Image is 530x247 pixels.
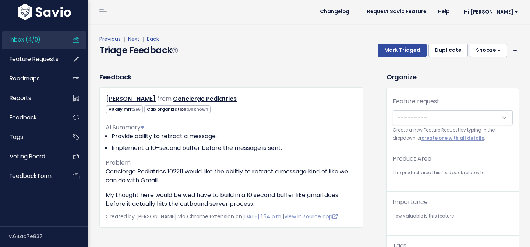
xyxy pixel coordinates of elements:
a: Tags [2,129,61,146]
small: The product area this feedback relates to [393,169,513,177]
span: AI Summary [106,123,144,132]
h3: Feedback [99,72,131,82]
a: [PERSON_NAME] [106,94,156,103]
button: Snooze [470,44,507,57]
span: Reports [10,94,31,102]
button: Mark Triaged [378,44,427,57]
a: Previous [99,35,121,43]
a: Feedback form [2,168,61,185]
span: Vitally mrr: [106,105,143,113]
a: Next [128,35,139,43]
li: Provide ability to retract a message. [112,132,357,141]
span: Roadmaps [10,75,40,82]
span: Tags [10,133,23,141]
h3: Organize [386,72,519,82]
span: 255 [133,106,141,112]
a: Reports [2,90,61,107]
span: Feedback [10,114,36,121]
a: Back [147,35,159,43]
a: create one with all details [421,135,484,141]
a: [DATE] 1:54 p.m. [242,213,283,220]
span: Unknown [188,106,208,112]
a: Roadmaps [2,70,61,87]
a: Hi [PERSON_NAME] [455,6,524,18]
span: Problem [106,158,131,167]
span: Inbox (4/0) [10,36,40,43]
h4: Triage Feedback [99,44,177,57]
span: Feedback form [10,172,52,180]
div: v.64ac7e837 [9,227,88,246]
img: logo-white.9d6f32f41409.svg [16,4,73,20]
button: Duplicate [428,44,468,57]
p: My thought here would be wed have to build in a 10 second buffer like gmail does before it actual... [106,191,357,208]
a: View in source app [284,213,338,220]
span: from [157,94,172,103]
span: Cab organization: [144,105,211,113]
span: Feature Requests [10,55,59,63]
label: Feature request [393,97,439,106]
p: Concierge Pediatrics 102211 would like the abiltiy to retract a message kind of like we can do wi... [106,167,357,185]
a: Request Savio Feature [361,6,432,17]
span: Voting Board [10,153,45,160]
a: Concierge Pediatrics [173,94,237,103]
a: Inbox (4/0) [2,31,61,48]
small: Create a new Feature Request by typing in the dropdown, or . [393,126,513,142]
label: Importance [393,198,428,207]
li: Implement a 10-second buffer before the message is sent. [112,144,357,153]
a: Feature Requests [2,51,61,68]
span: Hi [PERSON_NAME] [464,9,518,15]
span: | [122,35,127,43]
a: Feedback [2,109,61,126]
a: Help [432,6,455,17]
label: Product Area [393,154,431,163]
span: | [141,35,145,43]
small: How valuable is this feature [393,212,513,220]
span: Changelog [320,9,349,14]
a: Voting Board [2,148,61,165]
span: Created by [PERSON_NAME] via Chrome Extension on | [106,213,338,220]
